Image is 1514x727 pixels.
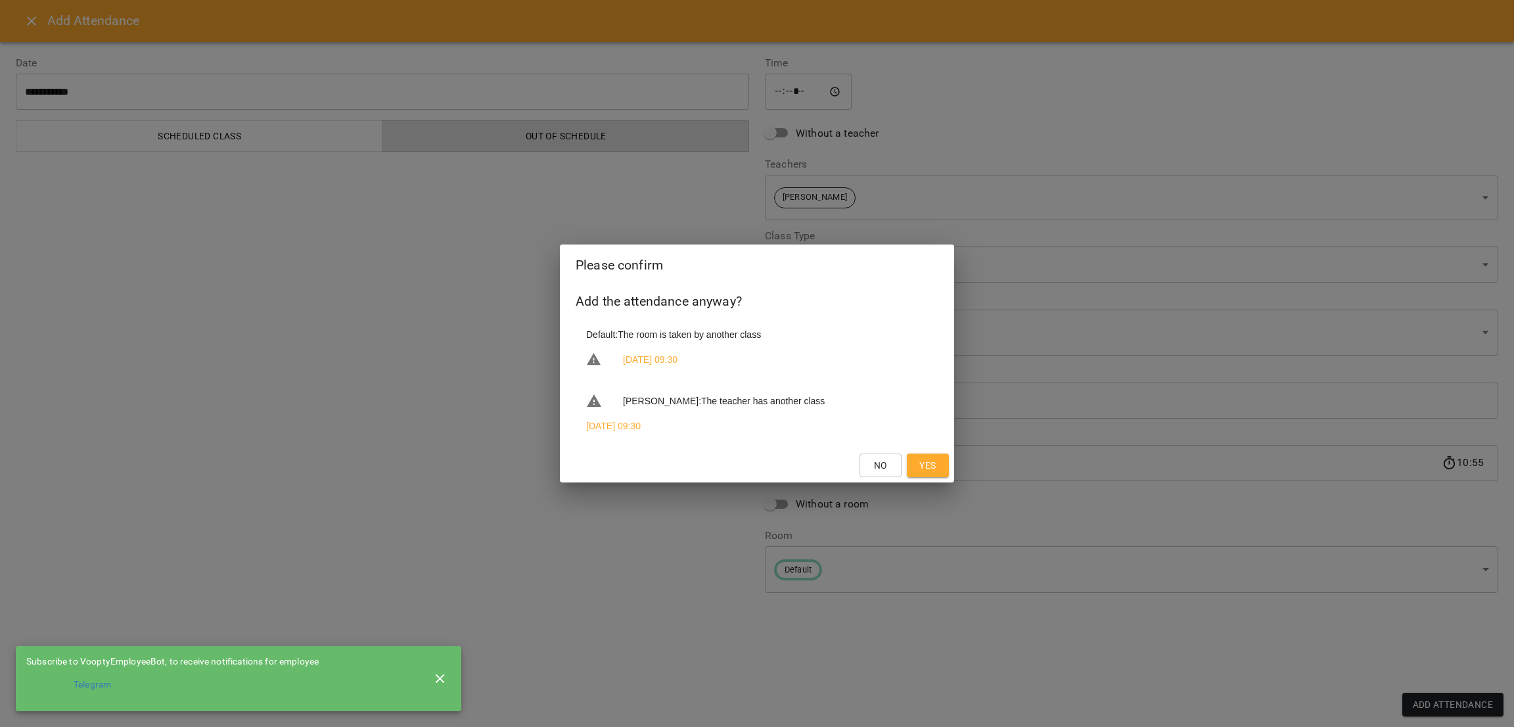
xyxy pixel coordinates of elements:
h2: Please confirm [576,255,938,275]
span: No [874,457,887,473]
li: [PERSON_NAME] : The teacher has another class [576,388,938,414]
button: No [860,454,902,477]
button: Yes [907,454,949,477]
li: Default : The room is taken by another class [576,323,938,346]
a: [DATE] 09:30 [586,419,641,433]
span: Yes [919,457,936,473]
li: Telegram [26,673,414,697]
a: [DATE] 09:30 [623,353,677,366]
h6: Add the attendance anyway? [576,291,938,312]
div: Subscribe to VooptyEmployeeBot, to receive notifications for employee [26,655,414,668]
